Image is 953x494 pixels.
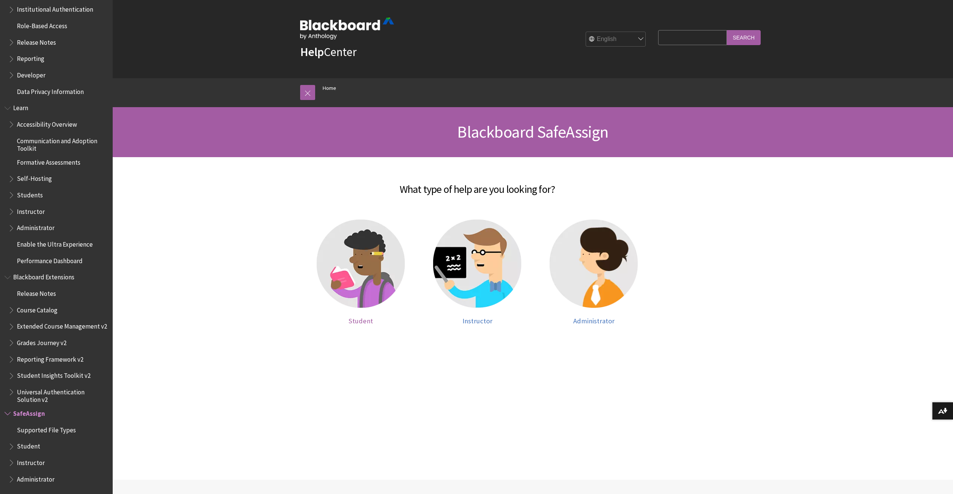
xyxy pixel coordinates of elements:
[300,18,394,39] img: Blackboard by Anthology
[17,370,91,380] span: Student Insights Toolkit v2
[17,456,45,467] span: Instructor
[300,44,324,59] strong: Help
[17,189,43,199] span: Students
[17,118,77,128] span: Accessibility Overview
[13,407,45,417] span: SafeAssign
[543,220,645,325] a: Administrator help Administrator
[573,317,615,325] span: Administrator
[17,222,54,232] span: Administrator
[17,353,83,363] span: Reporting Framework v2
[317,220,405,308] img: Student help
[5,407,108,485] nav: Book outline for Blackboard SafeAssign
[17,205,45,215] span: Instructor
[17,156,80,166] span: Formative Assessments
[457,121,608,142] span: Blackboard SafeAssign
[17,3,93,14] span: Institutional Authentication
[17,440,40,450] span: Student
[17,69,45,79] span: Developer
[17,135,107,152] span: Communication and Adoption Toolkit
[245,172,710,197] h2: What type of help are you looking for?
[17,336,66,347] span: Grades Journey v2
[17,85,84,95] span: Data Privacy Information
[17,255,83,265] span: Performance Dashboard
[13,271,74,281] span: Blackboard Extensions
[5,271,108,404] nav: Book outline for Blackboard Extensions
[17,238,93,248] span: Enable the Ultra Experience
[300,44,356,59] a: HelpCenter
[427,220,528,325] a: Instructor help Instructor
[310,220,412,325] a: Student help Student
[17,320,107,330] span: Extended Course Management v2
[17,173,52,183] span: Self-Hosting
[349,317,373,325] span: Student
[323,83,336,93] a: Home
[5,102,108,267] nav: Book outline for Blackboard Learn Help
[586,32,646,47] select: Site Language Selector
[17,473,54,483] span: Administrator
[550,220,638,308] img: Administrator help
[727,30,761,45] input: Search
[433,220,521,308] img: Instructor help
[17,304,57,314] span: Course Catalog
[13,102,28,112] span: Learn
[17,20,67,30] span: Role-Based Access
[17,36,56,46] span: Release Notes
[17,386,107,403] span: Universal Authentication Solution v2
[17,287,56,297] span: Release Notes
[462,317,492,325] span: Instructor
[17,424,76,434] span: Supported File Types
[17,53,44,63] span: Reporting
